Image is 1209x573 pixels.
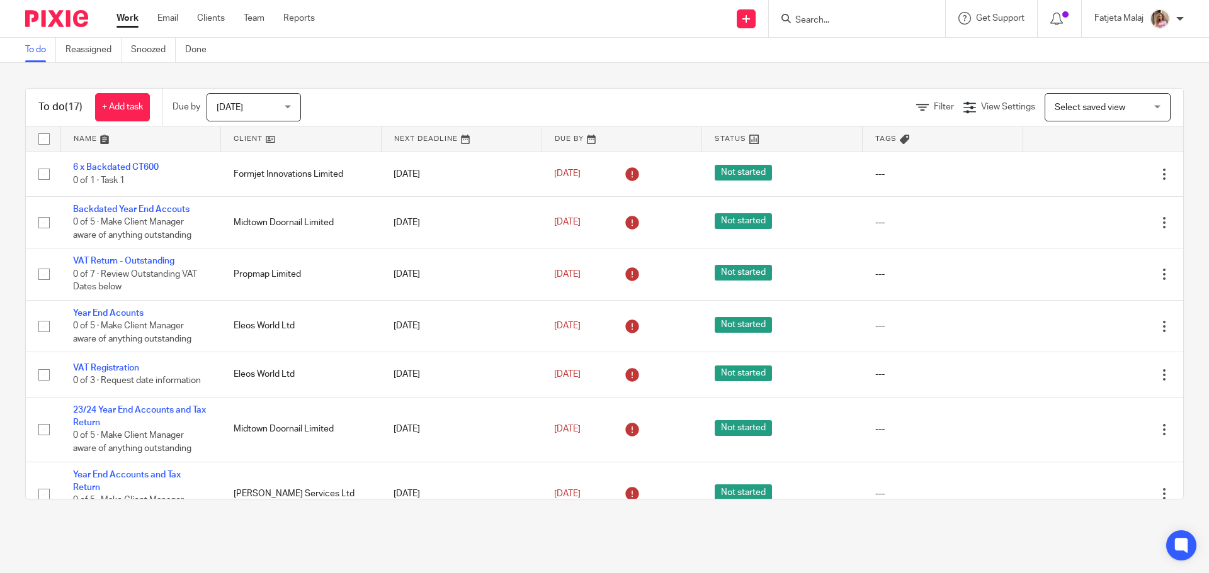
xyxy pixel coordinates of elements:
td: Eleos World Ltd [221,300,382,352]
a: Done [185,38,216,62]
td: [DATE] [381,152,542,196]
td: [PERSON_NAME] Services Ltd [221,462,382,526]
div: --- [875,168,1011,181]
a: Email [157,12,178,25]
a: + Add task [95,93,150,121]
span: Not started [715,420,772,436]
span: Get Support [976,14,1025,23]
a: Reports [283,12,315,25]
span: 0 of 5 · Make Client Manager aware of anything outstanding [73,218,191,240]
div: --- [875,487,1011,500]
span: View Settings [981,103,1035,111]
span: Not started [715,484,772,500]
span: 0 of 5 · Make Client Manager aware of anything outstanding [73,496,191,518]
a: Team [244,12,264,25]
div: --- [875,216,1011,229]
td: [DATE] [381,248,542,300]
a: Work [116,12,139,25]
span: [DATE] [217,103,243,112]
td: Propmap Limited [221,248,382,300]
span: [DATE] [554,425,581,433]
a: Year End Acounts [73,309,144,318]
a: 23/24 Year End Accounts and Tax Return [73,406,206,427]
a: VAT Return - Outstanding [73,257,174,265]
a: Clients [197,12,225,25]
span: Filter [934,103,954,111]
div: --- [875,268,1011,281]
a: 6 x Backdated CT600 [73,163,159,172]
a: Backdated Year End Accouts [73,205,190,214]
a: Snoozed [131,38,176,62]
div: --- [875,423,1011,435]
span: 0 of 5 · Make Client Manager aware of anything outstanding [73,321,191,343]
a: To do [25,38,56,62]
span: Not started [715,213,772,229]
td: [DATE] [381,397,542,462]
a: Year End Accounts and Tax Return [73,470,181,492]
div: --- [875,368,1011,381]
td: [DATE] [381,462,542,526]
span: Not started [715,165,772,181]
span: 0 of 3 · Request date information [73,377,201,386]
span: Tags [875,135,897,142]
td: Midtown Doornail Limited [221,196,382,248]
td: Eleos World Ltd [221,352,382,397]
td: [DATE] [381,300,542,352]
span: 0 of 7 · Review Outstanding VAT Dates below [73,270,197,292]
span: Not started [715,265,772,281]
p: Fatjeta Malaj [1094,12,1144,25]
a: Reassigned [65,38,122,62]
img: Pixie [25,10,88,27]
div: --- [875,320,1011,332]
span: [DATE] [554,489,581,498]
td: [DATE] [381,196,542,248]
td: Midtown Doornail Limited [221,397,382,462]
a: VAT Registration [73,364,139,372]
span: [DATE] [554,270,581,279]
td: [DATE] [381,352,542,397]
span: [DATE] [554,321,581,330]
span: Select saved view [1055,103,1125,112]
input: Search [794,15,907,26]
span: Not started [715,365,772,381]
span: (17) [65,102,82,112]
h1: To do [38,101,82,114]
span: [DATE] [554,370,581,379]
img: MicrosoftTeams-image%20(5).png [1150,9,1170,29]
span: [DATE] [554,170,581,179]
span: 0 of 5 · Make Client Manager aware of anything outstanding [73,431,191,453]
span: Not started [715,317,772,333]
span: 0 of 1 · Task 1 [73,176,125,185]
td: Formjet Innovations Limited [221,152,382,196]
p: Due by [173,101,200,113]
span: [DATE] [554,218,581,226]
